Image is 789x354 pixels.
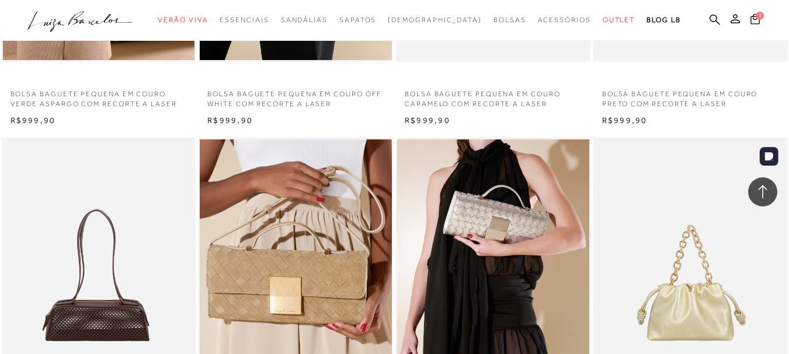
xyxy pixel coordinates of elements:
[538,9,591,31] a: categoryNavScreenReaderText
[220,9,269,31] a: categoryNavScreenReaderText
[2,82,196,109] a: BOLSA BAGUETE PEQUENA EM COURO VERDE ASPARGO COM RECORTE A LASER
[281,16,328,24] span: Sandálias
[593,82,788,109] a: BOLSA BAGUETE PEQUENA EM COURO PRETO COM RECORTE A LASER
[158,16,208,24] span: Verão Viva
[647,9,680,31] a: BLOG LB
[603,9,635,31] a: categoryNavScreenReaderText
[405,115,450,125] span: R$999,90
[388,16,482,24] span: [DEMOGRAPHIC_DATA]
[647,16,680,24] span: BLOG LB
[756,12,764,20] span: 1
[158,9,208,31] a: categoryNavScreenReaderText
[602,115,648,125] span: R$999,90
[747,13,763,29] button: 1
[11,115,56,125] span: R$999,90
[396,82,590,109] a: BOLSA BAGUETE PEQUENA EM COURO CARAMELO COM RECORTE A LASER
[493,9,526,31] a: categoryNavScreenReaderText
[339,16,376,24] span: Sapatos
[603,16,635,24] span: Outlet
[493,16,526,24] span: Bolsas
[199,82,393,109] a: BOLSA BAGUETE PEQUENA EM COURO OFF WHITE COM RECORTE A LASER
[281,9,328,31] a: categoryNavScreenReaderText
[220,16,269,24] span: Essenciais
[339,9,376,31] a: categoryNavScreenReaderText
[388,9,482,31] a: noSubCategoriesText
[207,115,253,125] span: R$999,90
[538,16,591,24] span: Acessórios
